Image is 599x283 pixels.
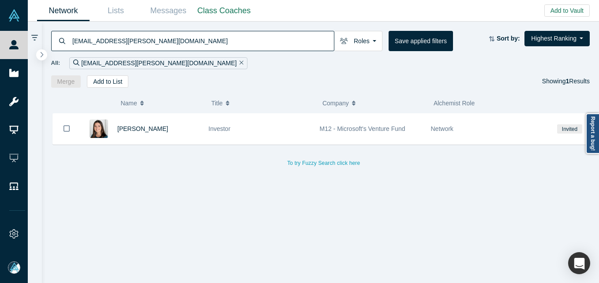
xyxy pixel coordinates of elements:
button: Merge [51,75,81,88]
button: Title [211,94,313,112]
span: Results [566,78,590,85]
button: Name [120,94,202,112]
button: Remove Filter [237,58,243,68]
button: To try Fuzzy Search click here [281,157,366,169]
a: Report a bug! [586,113,599,154]
strong: Sort by: [497,35,520,42]
input: Search by name, title, company, summary, expertise, investment criteria or topics of focus [71,30,334,51]
span: M12 - Microsoft's Venture Fund [320,125,405,132]
span: Network [431,125,453,132]
a: Class Coaches [195,0,254,21]
button: Bookmark [53,113,80,144]
a: Messages [142,0,195,21]
button: Company [322,94,424,112]
img: Mia Scott's Account [8,261,20,274]
a: Lists [90,0,142,21]
span: Title [211,94,223,112]
span: Alchemist Role [434,100,475,107]
span: All: [51,59,60,67]
a: Network [37,0,90,21]
img: Carli Stein's Profile Image [90,119,108,138]
img: Alchemist Vault Logo [8,9,20,22]
strong: 1 [566,78,569,85]
span: Investor [209,125,231,132]
div: [EMAIL_ADDRESS][PERSON_NAME][DOMAIN_NAME] [69,57,247,69]
div: Showing [542,75,590,88]
button: Highest Ranking [524,31,590,46]
button: Add to Vault [544,4,590,17]
span: Name [120,94,137,112]
button: Add to List [87,75,128,88]
span: Invited [557,124,582,134]
button: Save applied filters [389,31,453,51]
span: Company [322,94,349,112]
button: Roles [334,31,382,51]
a: [PERSON_NAME] [117,125,168,132]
